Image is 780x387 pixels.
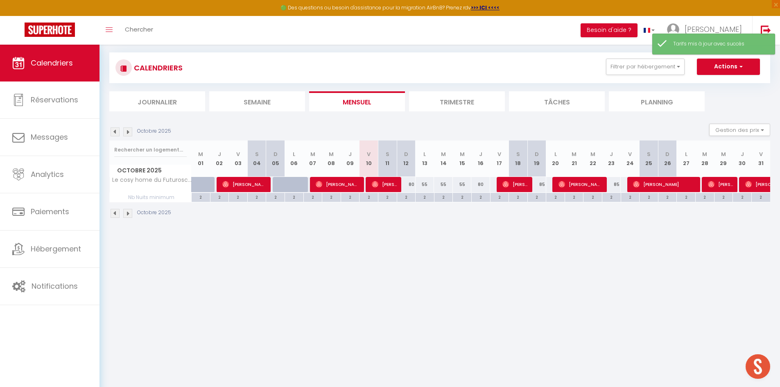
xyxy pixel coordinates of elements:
span: Chercher [125,25,153,34]
span: [PERSON_NAME] [222,177,266,192]
div: 2 [602,193,621,201]
th: 22 [583,140,602,177]
th: 08 [322,140,341,177]
abbr: J [218,150,221,158]
div: 80 [471,177,490,192]
th: 03 [229,140,248,177]
th: 10 [359,140,378,177]
th: 05 [266,140,285,177]
th: 01 [192,140,210,177]
th: 19 [527,140,546,177]
abbr: M [460,150,465,158]
abbr: M [702,150,707,158]
span: Notifications [32,281,78,291]
div: 55 [416,177,434,192]
span: Paiements [31,206,69,217]
div: 2 [248,193,266,201]
p: Octobre 2025 [137,127,171,135]
div: 2 [453,193,471,201]
th: 02 [210,140,229,177]
span: Calendriers [31,58,73,68]
abbr: M [329,150,334,158]
th: 06 [285,140,303,177]
div: 2 [583,193,602,201]
div: Tarifs mis à jour avec succès [673,40,766,48]
a: >>> ICI <<<< [471,4,500,11]
li: Trimestre [409,91,505,111]
th: 16 [471,140,490,177]
abbr: V [628,150,632,158]
div: 2 [677,193,695,201]
li: Tâches [509,91,605,111]
th: 24 [621,140,640,177]
a: ... [PERSON_NAME] [661,16,752,45]
div: 2 [752,193,770,201]
span: [PERSON_NAME] [558,177,602,192]
th: 09 [341,140,359,177]
abbr: J [479,150,482,158]
h3: CALENDRIERS [132,59,183,77]
div: 2 [434,193,453,201]
span: [PERSON_NAME] [316,177,359,192]
th: 18 [509,140,528,177]
div: 2 [621,193,640,201]
abbr: D [535,150,539,158]
button: Besoin d'aide ? [581,23,638,37]
th: 12 [397,140,416,177]
div: 2 [322,193,341,201]
div: 55 [453,177,472,192]
div: 2 [266,193,285,201]
span: Octobre 2025 [110,165,191,177]
div: 2 [378,193,397,201]
div: 2 [416,193,434,201]
abbr: J [741,150,744,158]
div: 85 [527,177,546,192]
span: [PERSON_NAME] [633,177,696,192]
th: 15 [453,140,472,177]
th: 14 [434,140,453,177]
div: 2 [491,193,509,201]
div: 2 [640,193,658,201]
abbr: S [255,150,259,158]
div: 2 [210,193,229,201]
img: logout [761,25,771,35]
abbr: M [198,150,203,158]
div: 2 [546,193,565,201]
div: 2 [192,193,210,201]
abbr: D [404,150,408,158]
abbr: M [310,150,315,158]
abbr: L [423,150,426,158]
span: Le cosy home du Futuroscope [111,177,193,183]
div: 2 [509,193,527,201]
th: 28 [696,140,714,177]
div: 2 [359,193,378,201]
abbr: S [647,150,651,158]
button: Filtrer par hébergement [606,59,685,75]
div: 55 [434,177,453,192]
th: 26 [658,140,677,177]
th: 29 [714,140,733,177]
abbr: V [367,150,371,158]
span: [PERSON_NAME] [708,177,733,192]
div: Ouvrir le chat [746,354,770,379]
th: 07 [303,140,322,177]
abbr: M [721,150,726,158]
li: Mensuel [309,91,405,111]
img: Super Booking [25,23,75,37]
th: 31 [751,140,770,177]
abbr: V [759,150,763,158]
div: 2 [714,193,733,201]
abbr: M [572,150,577,158]
span: Hébergement [31,244,81,254]
span: Réservations [31,95,78,105]
abbr: D [665,150,669,158]
abbr: S [516,150,520,158]
th: 04 [247,140,266,177]
abbr: D [274,150,278,158]
span: [PERSON_NAME] [372,177,397,192]
li: Journalier [109,91,205,111]
img: ... [667,23,679,36]
a: Chercher [119,16,159,45]
abbr: L [685,150,687,158]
